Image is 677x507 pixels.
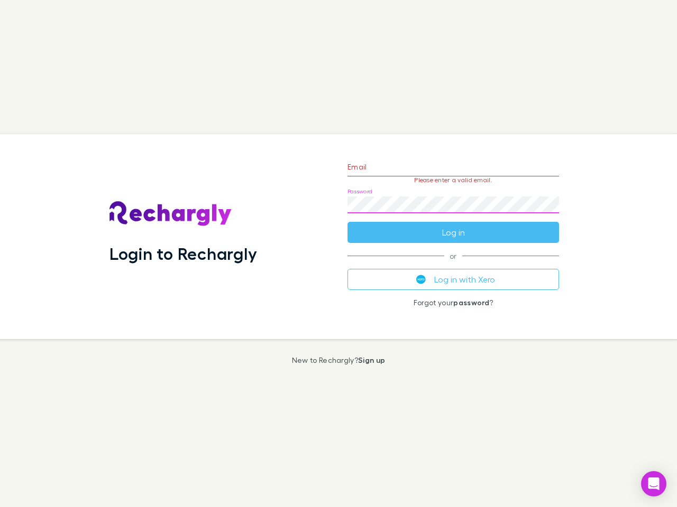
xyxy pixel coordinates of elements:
[347,298,559,307] p: Forgot your ?
[453,298,489,307] a: password
[109,201,232,227] img: Rechargly's Logo
[641,471,666,496] div: Open Intercom Messenger
[109,243,257,264] h1: Login to Rechargly
[347,269,559,290] button: Log in with Xero
[347,187,372,195] label: Password
[347,222,559,243] button: Log in
[347,176,559,184] p: Please enter a valid email.
[416,275,426,284] img: Xero's logo
[292,356,386,364] p: New to Rechargly?
[358,355,385,364] a: Sign up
